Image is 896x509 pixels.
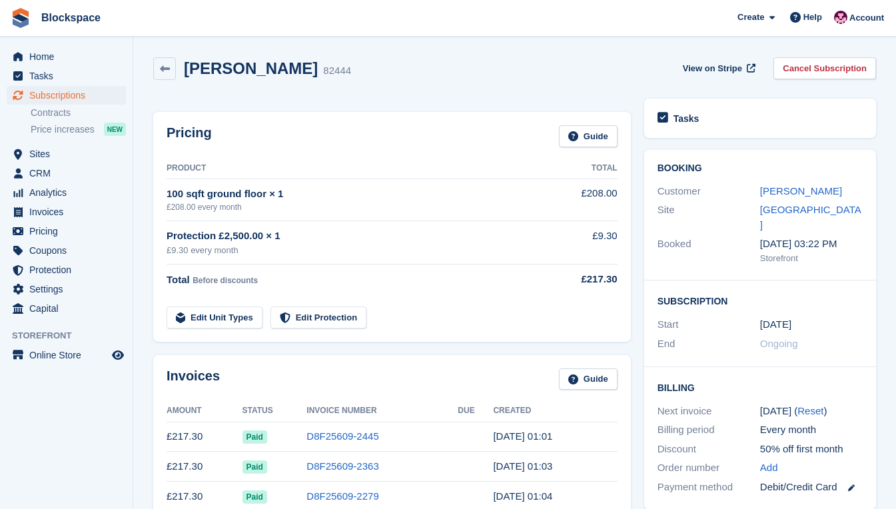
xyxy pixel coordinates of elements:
span: Pricing [29,222,109,241]
div: £217.30 [548,272,618,287]
time: 2025-08-28 00:01:00 UTC [493,430,552,442]
span: Paid [242,460,267,474]
span: Create [737,11,764,24]
time: 2025-06-28 00:04:14 UTC [493,490,552,502]
th: Due [458,400,493,422]
span: Paid [242,430,267,444]
div: Booked [658,237,760,264]
a: menu [7,183,126,202]
div: £208.00 every month [167,201,548,213]
td: £217.30 [167,422,242,452]
span: Online Store [29,346,109,364]
span: Tasks [29,67,109,85]
h2: Billing [658,380,863,394]
div: 82444 [323,63,351,79]
td: £9.30 [548,221,618,264]
div: Next invoice [658,404,760,419]
h2: Subscription [658,294,863,307]
div: Debit/Credit Card [760,480,863,495]
span: Coupons [29,241,109,260]
div: Protection £2,500.00 × 1 [167,229,548,244]
span: Capital [29,299,109,318]
a: menu [7,47,126,66]
a: Guide [559,125,618,147]
th: Invoice Number [306,400,458,422]
div: £9.30 every month [167,244,548,257]
a: Edit Unit Types [167,306,262,328]
span: View on Stripe [683,62,742,75]
a: D8F25609-2279 [306,490,378,502]
span: Account [849,11,884,25]
span: Paid [242,490,267,504]
th: Created [493,400,617,422]
div: [DATE] 03:22 PM [760,237,863,252]
a: Preview store [110,347,126,363]
span: Ongoing [760,338,798,349]
span: Before discounts [193,276,258,285]
th: Product [167,158,548,179]
th: Amount [167,400,242,422]
a: menu [7,164,126,183]
a: Reset [797,405,823,416]
a: Contracts [31,107,126,119]
a: [PERSON_NAME] [760,185,842,197]
a: Guide [559,368,618,390]
a: menu [7,299,126,318]
div: Start [658,317,760,332]
div: 50% off first month [760,442,863,457]
div: Storefront [760,252,863,265]
span: Storefront [12,329,133,342]
div: Every month [760,422,863,438]
h2: Tasks [673,113,699,125]
span: Analytics [29,183,109,202]
a: menu [7,346,126,364]
span: Invoices [29,203,109,221]
th: Status [242,400,307,422]
a: menu [7,241,126,260]
div: Billing period [658,422,760,438]
a: Edit Protection [270,306,366,328]
div: Order number [658,460,760,476]
a: View on Stripe [677,57,758,79]
a: Cancel Subscription [773,57,876,79]
th: Total [548,158,618,179]
a: menu [7,203,126,221]
a: Add [760,460,778,476]
div: End [658,336,760,352]
div: Site [658,203,760,233]
a: menu [7,280,126,298]
a: D8F25609-2445 [306,430,378,442]
a: menu [7,222,126,241]
span: Help [803,11,822,24]
a: menu [7,260,126,279]
a: D8F25609-2363 [306,460,378,472]
span: Price increases [31,123,95,136]
a: [GEOGRAPHIC_DATA] [760,204,861,231]
div: Discount [658,442,760,457]
time: 2025-07-28 00:03:57 UTC [493,460,552,472]
td: £217.30 [167,452,242,482]
span: Subscriptions [29,86,109,105]
div: NEW [104,123,126,136]
a: Price increases NEW [31,122,126,137]
div: Customer [658,184,760,199]
div: [DATE] ( ) [760,404,863,419]
img: Blockspace [834,11,847,24]
h2: Pricing [167,125,212,147]
td: £208.00 [548,179,618,221]
span: Sites [29,145,109,163]
h2: Invoices [167,368,220,390]
span: Total [167,274,190,285]
a: menu [7,86,126,105]
div: 100 sqft ground floor × 1 [167,187,548,202]
span: CRM [29,164,109,183]
img: stora-icon-8386f47178a22dfd0bd8f6a31ec36ba5ce8667c1dd55bd0f319d3a0aa187defe.svg [11,8,31,28]
time: 2025-04-28 00:00:00 UTC [760,317,791,332]
div: Payment method [658,480,760,495]
span: Protection [29,260,109,279]
a: menu [7,145,126,163]
a: menu [7,67,126,85]
h2: Booking [658,163,863,174]
span: Home [29,47,109,66]
a: Blockspace [36,7,106,29]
